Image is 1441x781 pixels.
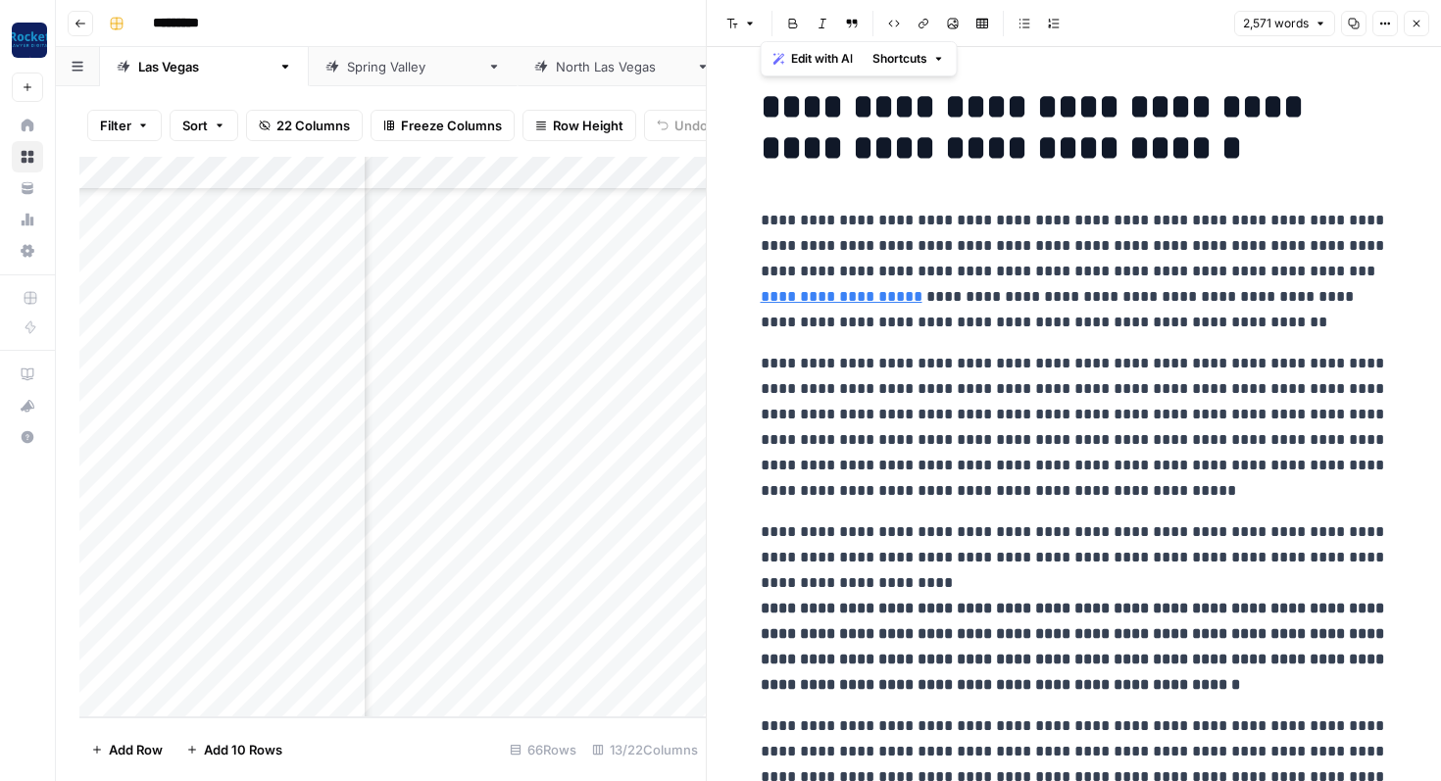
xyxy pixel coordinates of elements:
[865,46,953,72] button: Shortcuts
[12,421,43,453] button: Help + Support
[12,110,43,141] a: Home
[872,50,927,68] span: Shortcuts
[674,116,708,135] span: Undo
[174,734,294,765] button: Add 10 Rows
[12,141,43,172] a: Browse
[371,110,515,141] button: Freeze Columns
[12,390,43,421] button: What's new?
[518,47,726,86] a: [GEOGRAPHIC_DATA]
[347,57,479,76] div: [GEOGRAPHIC_DATA]
[170,110,238,141] button: Sort
[401,116,502,135] span: Freeze Columns
[12,172,43,204] a: Your Data
[1234,11,1335,36] button: 2,571 words
[12,235,43,267] a: Settings
[502,734,584,765] div: 66 Rows
[100,116,131,135] span: Filter
[246,110,363,141] button: 22 Columns
[644,110,720,141] button: Undo
[309,47,518,86] a: [GEOGRAPHIC_DATA]
[766,46,861,72] button: Edit with AI
[109,740,163,759] span: Add Row
[87,110,162,141] button: Filter
[79,734,174,765] button: Add Row
[100,47,309,86] a: [GEOGRAPHIC_DATA]
[12,359,43,390] a: AirOps Academy
[12,204,43,235] a: Usage
[556,57,688,76] div: [GEOGRAPHIC_DATA]
[12,16,43,65] button: Workspace: Rocket Pilots
[276,116,350,135] span: 22 Columns
[791,50,853,68] span: Edit with AI
[553,116,623,135] span: Row Height
[13,391,42,420] div: What's new?
[584,734,706,765] div: 13/22 Columns
[522,110,636,141] button: Row Height
[182,116,208,135] span: Sort
[12,23,47,58] img: Rocket Pilots Logo
[204,740,282,759] span: Add 10 Rows
[1243,15,1309,32] span: 2,571 words
[138,57,271,76] div: [GEOGRAPHIC_DATA]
